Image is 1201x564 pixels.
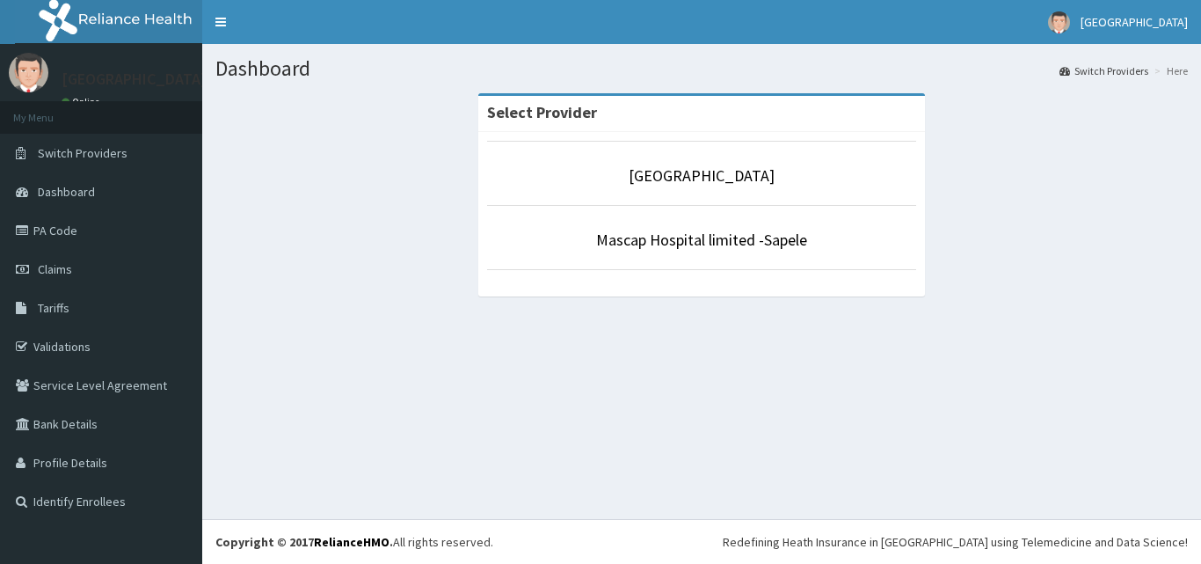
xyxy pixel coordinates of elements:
[215,534,393,550] strong: Copyright © 2017 .
[629,165,775,186] a: [GEOGRAPHIC_DATA]
[38,261,72,277] span: Claims
[38,300,69,316] span: Tariffs
[1048,11,1070,33] img: User Image
[723,533,1188,551] div: Redefining Heath Insurance in [GEOGRAPHIC_DATA] using Telemedicine and Data Science!
[314,534,389,550] a: RelianceHMO
[1059,63,1148,78] a: Switch Providers
[62,71,207,87] p: [GEOGRAPHIC_DATA]
[38,184,95,200] span: Dashboard
[1150,63,1188,78] li: Here
[215,57,1188,80] h1: Dashboard
[38,145,127,161] span: Switch Providers
[596,230,807,250] a: Mascap Hospital limited -Sapele
[62,96,104,108] a: Online
[9,53,48,92] img: User Image
[1081,14,1188,30] span: [GEOGRAPHIC_DATA]
[202,519,1201,564] footer: All rights reserved.
[487,102,597,122] strong: Select Provider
